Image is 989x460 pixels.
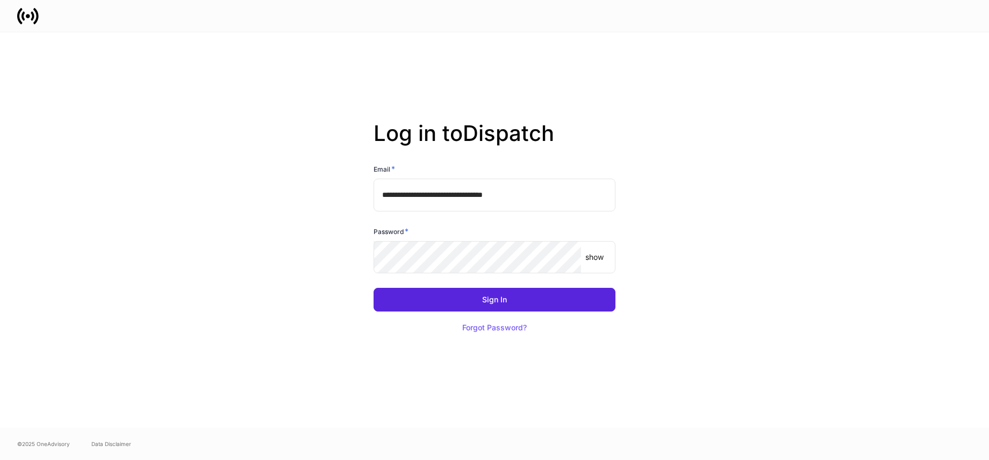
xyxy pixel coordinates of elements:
h6: Email [374,164,395,174]
h6: Password [374,226,408,237]
h2: Log in to Dispatch [374,121,615,164]
button: Forgot Password? [449,316,540,339]
div: Forgot Password? [462,324,527,331]
span: © 2025 OneAdvisory [17,440,70,448]
button: Sign In [374,288,615,312]
a: Data Disclaimer [91,440,131,448]
div: Sign In [482,296,507,303]
p: show [585,252,604,263]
